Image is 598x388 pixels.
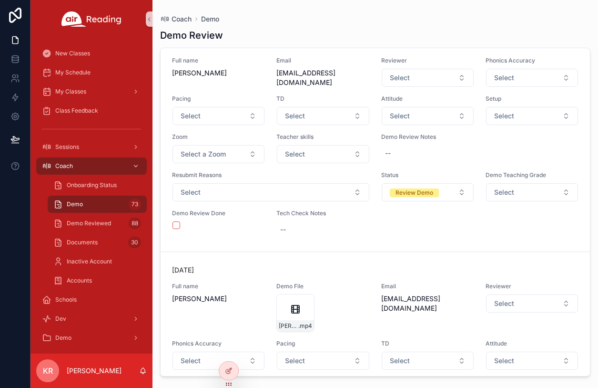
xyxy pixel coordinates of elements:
div: -- [280,225,286,234]
span: TD [276,95,369,103]
div: Review Demo [395,189,433,197]
span: Select a Zoom [181,149,226,159]
span: [PERSON_NAME]-Surrey-Demo_Recording_1760x932 [279,322,298,330]
span: Sessions [55,143,79,151]
a: Schools [36,291,147,308]
p: [DATE] [172,265,194,275]
a: My Schedule [36,64,147,81]
button: Select Button [172,145,264,163]
a: Onboarding Status [48,177,147,194]
button: Select Button [382,69,474,87]
a: Inactive Account [48,253,147,270]
span: Select [494,356,514,366]
a: Dev [36,310,147,327]
span: Tech Check Notes [276,210,369,217]
span: Zoom [172,133,265,141]
div: 73 [129,199,141,210]
span: KR [43,365,53,377]
span: Select [494,73,514,83]
button: Select Button [382,352,474,370]
span: [EMAIL_ADDRESS][DOMAIN_NAME] [276,68,369,87]
span: Teacher skills [276,133,369,141]
h1: Demo Review [160,29,223,42]
button: Select Button [277,145,369,163]
button: Select Button [486,69,578,87]
button: Select Button [486,352,578,370]
a: Accounts [48,272,147,289]
a: Sessions [36,138,147,156]
span: Email [381,283,474,290]
span: Select [285,356,305,366]
span: Demo Teaching Grade [486,171,578,179]
span: Select [494,188,514,197]
span: My Schedule [55,69,91,76]
span: Select [390,73,410,83]
span: Select [285,149,305,159]
span: Select [390,111,410,121]
span: Accounts [67,277,92,284]
span: Pacing [276,340,369,347]
a: Demo [36,329,147,346]
button: Select Button [486,183,578,201]
span: Resubmit Reasons [172,171,370,179]
span: Reviewer [381,57,474,64]
a: New Classes [36,45,147,62]
span: Full name [172,283,265,290]
span: Select [181,356,201,366]
span: Attitude [486,340,578,347]
span: Onboarding Status [67,181,117,189]
a: Demo [201,14,219,24]
span: Full name [172,57,265,64]
span: Select [181,111,201,121]
a: Class Feedback [36,102,147,119]
a: Documents30 [48,234,147,251]
span: My Classes [55,88,86,95]
a: Tech Check - Zoom [36,348,147,366]
a: Coach [36,157,147,175]
span: Select [390,356,410,366]
button: Select Button [172,107,264,125]
button: Select Button [486,107,578,125]
span: Pacing [172,95,265,103]
span: Demo Review Notes [381,133,579,141]
span: Dev [55,315,66,323]
span: Documents [67,239,98,246]
button: Select Button [277,352,369,370]
span: Demo [67,200,83,208]
button: Select Button [172,183,369,201]
span: Email [276,57,369,64]
span: Demo Review Done [172,210,265,217]
div: scrollable content [30,38,152,354]
span: Inactive Account [67,258,112,265]
span: Setup [486,95,578,103]
span: New Classes [55,50,90,57]
div: -- [385,148,391,158]
button: Select Button [382,183,474,201]
button: Select Button [172,352,264,370]
span: Select [285,111,305,121]
span: Demo File [276,283,369,290]
span: Coach [55,162,73,170]
span: Select [181,188,201,197]
span: Demo Reviewed [67,220,111,227]
span: Phonics Accuracy [172,340,265,347]
span: Status [381,171,474,179]
span: Class Feedback [55,107,98,115]
span: Select [494,111,514,121]
span: TD [381,340,474,347]
div: 88 [129,218,141,229]
span: [PERSON_NAME] [172,68,265,78]
a: Demo Reviewed88 [48,215,147,232]
a: Coach [160,14,192,24]
span: [PERSON_NAME] [172,294,265,304]
span: Coach [172,14,192,24]
div: 30 [128,237,141,248]
button: Select Button [382,107,474,125]
button: Select Button [486,294,578,313]
a: My Classes [36,83,147,100]
span: Reviewer [486,283,578,290]
span: Select [494,299,514,308]
span: .mp4 [298,322,312,330]
button: Select Button [277,107,369,125]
